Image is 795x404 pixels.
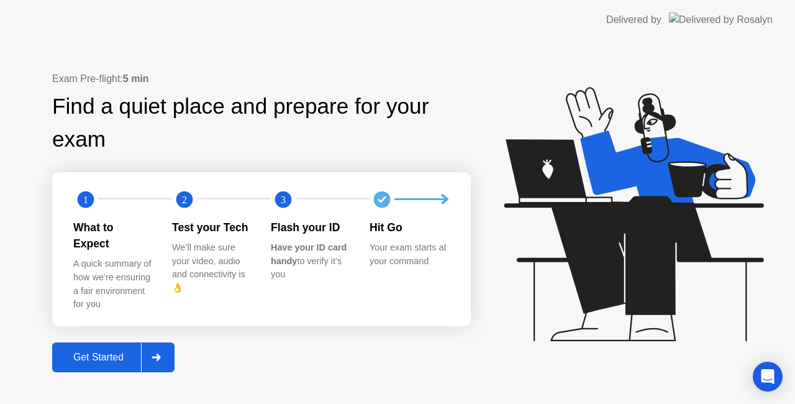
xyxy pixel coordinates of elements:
div: We’ll make sure your video, audio and connectivity is 👌 [172,241,251,295]
text: 2 [182,193,187,205]
b: Have your ID card handy [271,242,347,266]
div: Open Intercom Messenger [753,362,783,392]
div: Test your Tech [172,219,251,236]
div: to verify it’s you [271,241,350,282]
div: Find a quiet place and prepare for your exam [52,90,471,156]
b: 5 min [123,73,149,84]
div: Get Started [56,352,141,363]
div: Hit Go [370,219,448,236]
div: What to Expect [73,219,152,252]
text: 1 [83,193,88,205]
img: Delivered by Rosalyn [669,12,773,27]
text: 3 [281,193,286,205]
div: Delivered by [606,12,661,27]
div: Flash your ID [271,219,350,236]
div: A quick summary of how we’re ensuring a fair environment for you [73,257,152,311]
button: Get Started [52,342,175,372]
div: Your exam starts at your command [370,241,448,268]
div: Exam Pre-flight: [52,71,471,86]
